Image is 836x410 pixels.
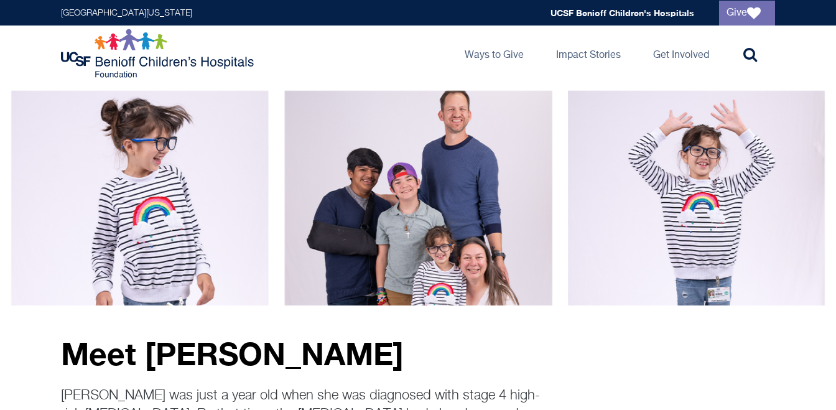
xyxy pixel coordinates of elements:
[550,7,694,18] a: UCSF Benioff Children's Hospitals
[719,1,775,26] a: Give
[61,29,257,78] img: Logo for UCSF Benioff Children's Hospitals Foundation
[546,26,631,82] a: Impact Stories
[643,26,719,82] a: Get Involved
[455,26,534,82] a: Ways to Give
[61,9,192,17] a: [GEOGRAPHIC_DATA][US_STATE]
[61,337,540,371] p: Meet [PERSON_NAME]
